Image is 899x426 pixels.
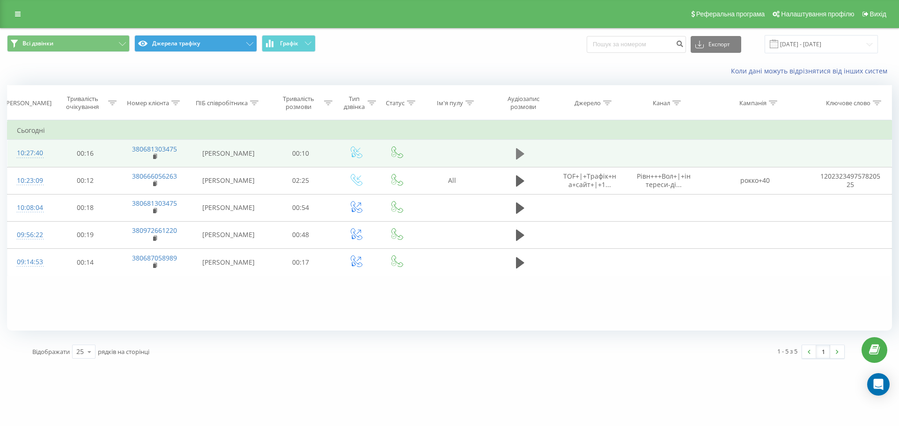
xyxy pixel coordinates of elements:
td: 00:10 [266,140,335,167]
button: Графік [262,35,316,52]
input: Пошук за номером [587,36,686,53]
div: 10:08:04 [17,199,42,217]
span: TOF+|+Трафік+на+сайт+|+1... [563,172,616,189]
td: [PERSON_NAME] [190,221,266,248]
button: Джерела трафіку [134,35,257,52]
td: 00:14 [51,249,119,276]
a: Коли дані можуть відрізнятися вiд інших систем [731,66,892,75]
button: Всі дзвінки [7,35,130,52]
div: Канал [653,99,670,107]
span: Рівн+++Вол+|+інтереси-ді... [637,172,691,189]
div: Номер клієнта [127,99,169,107]
div: Тривалість розмови [275,95,322,111]
div: Аудіозапис розмови [496,95,551,111]
td: 00:16 [51,140,119,167]
div: Статус [386,99,405,107]
span: Реферальна програма [696,10,765,18]
td: [PERSON_NAME] [190,194,266,221]
div: Тип дзвінка [343,95,365,111]
div: 09:56:22 [17,226,42,244]
div: 10:27:40 [17,144,42,162]
div: [PERSON_NAME] [4,99,52,107]
td: 00:19 [51,221,119,248]
div: Open Intercom Messenger [867,373,890,396]
td: 120232349757820525 [810,167,892,194]
span: Вихід [870,10,886,18]
span: Відображати [32,347,70,356]
a: 380681303475 [132,144,177,153]
td: [PERSON_NAME] [190,167,266,194]
div: ПІБ співробітника [196,99,248,107]
td: Сьогодні [7,121,892,140]
div: Джерело [575,99,601,107]
span: рядків на сторінці [98,347,149,356]
a: 380972661220 [132,226,177,235]
div: 25 [76,347,84,356]
span: Графік [280,40,298,47]
span: Налаштування профілю [781,10,854,18]
td: 00:12 [51,167,119,194]
div: 10:23:09 [17,172,42,190]
a: 380687058989 [132,253,177,262]
div: 09:14:53 [17,253,42,271]
td: 00:54 [266,194,335,221]
td: All [417,167,488,194]
td: 00:48 [266,221,335,248]
span: Всі дзвінки [22,40,53,47]
div: Кампанія [739,99,766,107]
div: Тривалість очікування [59,95,106,111]
td: 00:18 [51,194,119,221]
a: 1 [816,345,830,358]
a: 380681303475 [132,199,177,208]
td: 02:25 [266,167,335,194]
td: [PERSON_NAME] [190,140,266,167]
a: 380666056263 [132,172,177,181]
td: рокко+40 [700,167,810,194]
div: Ім'я пулу [437,99,463,107]
div: 1 - 5 з 5 [777,347,797,356]
td: [PERSON_NAME] [190,249,266,276]
div: Ключове слово [826,99,870,107]
button: Експорт [691,36,741,53]
td: 00:17 [266,249,335,276]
